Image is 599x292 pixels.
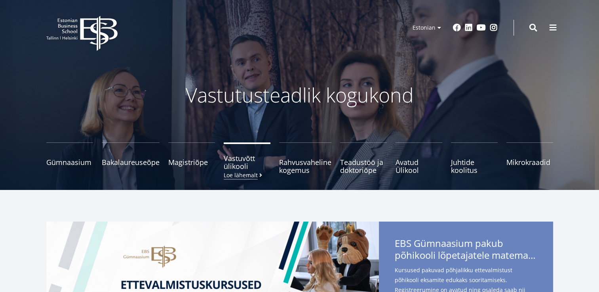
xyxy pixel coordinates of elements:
[46,142,93,174] a: Gümnaasium
[453,24,461,32] a: Facebook
[224,154,270,170] span: Vastuvõtt ülikooli
[506,142,553,174] a: Mikrokraadid
[102,158,160,166] span: Bakalaureuseõpe
[224,172,264,178] small: Loe lähemalt
[451,142,498,174] a: Juhtide koolitus
[451,158,498,174] span: Juhtide koolitus
[224,142,270,174] a: Vastuvõtt ülikooliLoe lähemalt
[340,142,387,174] a: Teadustöö ja doktoriõpe
[477,24,486,32] a: Youtube
[279,158,331,174] span: Rahvusvaheline kogemus
[168,158,215,166] span: Magistriõpe
[506,158,553,166] span: Mikrokraadid
[46,158,93,166] span: Gümnaasium
[395,237,537,264] span: EBS Gümnaasium pakub
[395,249,537,261] span: põhikooli lõpetajatele matemaatika- ja eesti keele kursuseid
[279,142,331,174] a: Rahvusvaheline kogemus
[102,142,160,174] a: Bakalaureuseõpe
[340,158,387,174] span: Teadustöö ja doktoriõpe
[490,24,498,32] a: Instagram
[396,158,442,174] span: Avatud Ülikool
[168,142,215,174] a: Magistriõpe
[465,24,473,32] a: Linkedin
[90,83,510,107] p: Vastutusteadlik kogukond
[396,142,442,174] a: Avatud Ülikool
